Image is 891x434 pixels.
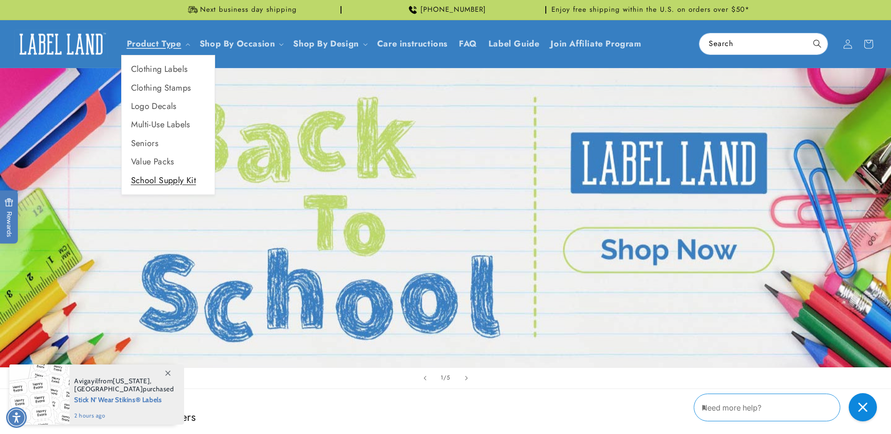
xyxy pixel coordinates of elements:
a: Label Guide [483,33,545,55]
span: [PHONE_NUMBER] [420,5,486,15]
button: Previous slide [415,368,435,388]
a: Clothing Labels [122,60,215,78]
span: 2 hours ago [74,411,174,420]
h2: Best sellers [140,410,751,424]
div: Accessibility Menu [6,407,27,428]
span: from , purchased [74,377,174,393]
img: Label Land [14,30,108,59]
a: FAQ [453,33,483,55]
span: Label Guide [488,39,540,49]
a: Logo Decals [122,97,215,116]
span: Next business day shipping [200,5,297,15]
span: [GEOGRAPHIC_DATA] [74,385,143,393]
a: School Supply Kit [122,171,215,190]
a: Join Affiliate Program [545,33,647,55]
a: Value Packs [122,153,215,171]
a: Care instructions [372,33,453,55]
a: Multi-Use Labels [122,116,215,134]
a: Label Land [11,26,112,62]
summary: Shop By Design [287,33,371,55]
iframe: Gorgias Floating Chat [694,390,882,425]
summary: Shop By Occasion [194,33,288,55]
span: 1 [441,373,443,382]
span: Join Affiliate Program [550,39,641,49]
a: Product Type [127,38,181,50]
span: [US_STATE] [113,377,150,385]
summary: Product Type [121,33,194,55]
span: 5 [447,373,450,382]
a: Seniors [122,134,215,153]
span: Enjoy free shipping within the U.S. on orders over $50* [551,5,750,15]
span: Shop By Occasion [200,39,275,49]
a: Shop By Design [293,38,358,50]
button: Next slide [456,368,477,388]
a: Clothing Stamps [122,79,215,97]
span: Care instructions [377,39,448,49]
span: / [443,373,447,382]
span: FAQ [459,39,477,49]
iframe: Sign Up via Text for Offers [8,359,119,387]
span: Rewards [5,198,14,237]
span: Stick N' Wear Stikins® Labels [74,393,174,405]
button: Search [807,33,828,54]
